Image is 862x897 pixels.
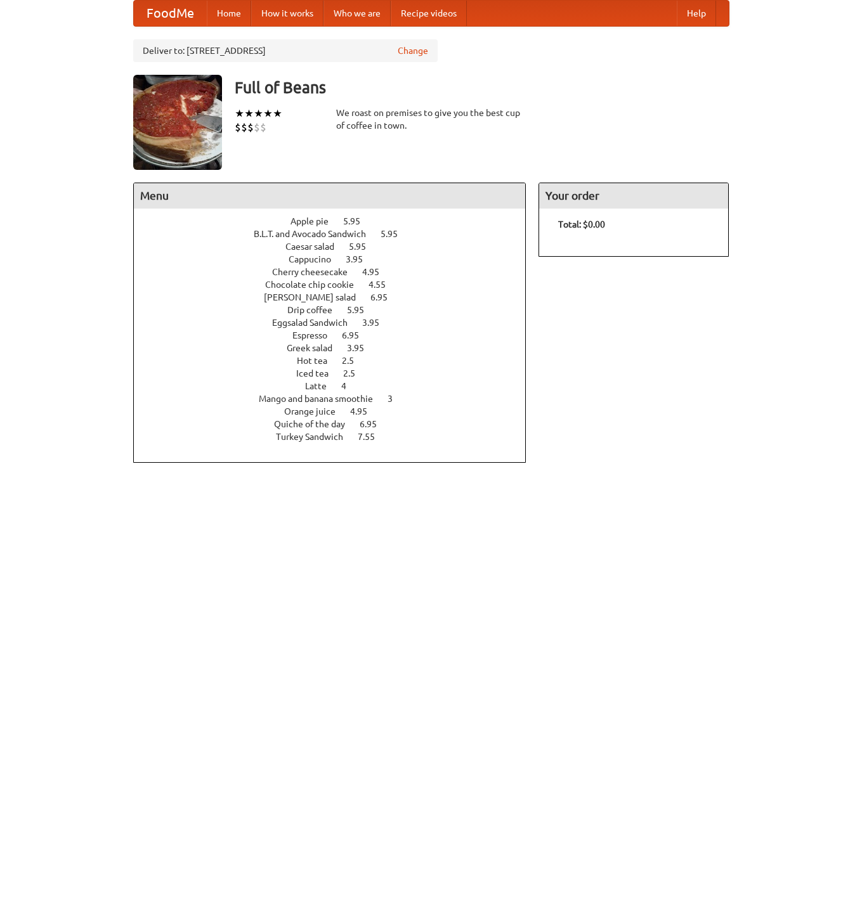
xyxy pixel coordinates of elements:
a: Drip coffee 5.95 [287,305,388,315]
span: 5.95 [381,229,410,239]
span: 2.5 [343,368,368,378]
span: 6.95 [342,330,372,340]
span: 6.95 [370,292,400,302]
img: angular.jpg [133,75,222,170]
span: Latte [305,381,339,391]
span: B.L.T. and Avocado Sandwich [254,229,379,239]
li: ★ [235,106,244,120]
li: ★ [263,106,273,120]
a: Latte 4 [305,381,370,391]
span: 5.95 [343,216,373,226]
a: Hot tea 2.5 [297,356,377,366]
a: Turkey Sandwich 7.55 [276,432,398,442]
a: Who we are [323,1,391,26]
span: Drip coffee [287,305,345,315]
span: Cherry cheesecake [272,267,360,277]
h3: Full of Beans [235,75,729,100]
a: Espresso 6.95 [292,330,382,340]
a: How it works [251,1,323,26]
span: 4.95 [350,406,380,416]
li: $ [254,120,260,134]
a: Orange juice 4.95 [284,406,391,416]
span: 7.55 [358,432,388,442]
h4: Your order [539,183,728,209]
span: 3 [388,394,405,404]
li: ★ [244,106,254,120]
a: Help [677,1,716,26]
span: 4 [341,381,359,391]
a: Caesar salad 5.95 [285,242,389,252]
a: Chocolate chip cookie 4.55 [265,280,409,290]
span: 3.95 [362,318,392,328]
div: Deliver to: [STREET_ADDRESS] [133,39,438,62]
a: [PERSON_NAME] salad 6.95 [264,292,411,302]
li: ★ [254,106,263,120]
span: Cappucino [289,254,344,264]
a: Cherry cheesecake 4.95 [272,267,403,277]
a: Recipe videos [391,1,467,26]
a: Greek salad 3.95 [287,343,388,353]
a: Apple pie 5.95 [291,216,384,226]
a: Cappucino 3.95 [289,254,386,264]
li: ★ [273,106,282,120]
span: Quiche of the day [274,419,358,429]
span: 4.95 [362,267,392,277]
span: 5.95 [349,242,379,252]
span: 2.5 [342,356,367,366]
span: Apple pie [291,216,341,226]
li: $ [260,120,266,134]
span: Caesar salad [285,242,347,252]
a: Iced tea 2.5 [296,368,379,378]
span: Greek salad [287,343,345,353]
a: FoodMe [134,1,207,26]
span: 3.95 [346,254,375,264]
span: Espresso [292,330,340,340]
li: $ [241,120,247,134]
span: Eggsalad Sandwich [272,318,360,328]
a: B.L.T. and Avocado Sandwich 5.95 [254,229,421,239]
a: Mango and banana smoothie 3 [259,394,416,404]
li: $ [247,120,254,134]
span: 6.95 [360,419,389,429]
span: 4.55 [369,280,398,290]
a: Change [398,44,428,57]
span: Orange juice [284,406,348,416]
a: Eggsalad Sandwich 3.95 [272,318,403,328]
span: [PERSON_NAME] salad [264,292,369,302]
span: Turkey Sandwich [276,432,356,442]
span: Hot tea [297,356,340,366]
span: Iced tea [296,368,341,378]
h4: Menu [134,183,526,209]
div: We roast on premises to give you the best cup of coffee in town. [336,106,526,132]
span: Chocolate chip cookie [265,280,367,290]
b: Total: $0.00 [558,219,605,229]
span: 3.95 [347,343,377,353]
a: Home [207,1,251,26]
span: Mango and banana smoothie [259,394,386,404]
a: Quiche of the day 6.95 [274,419,400,429]
li: $ [235,120,241,134]
span: 5.95 [347,305,377,315]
